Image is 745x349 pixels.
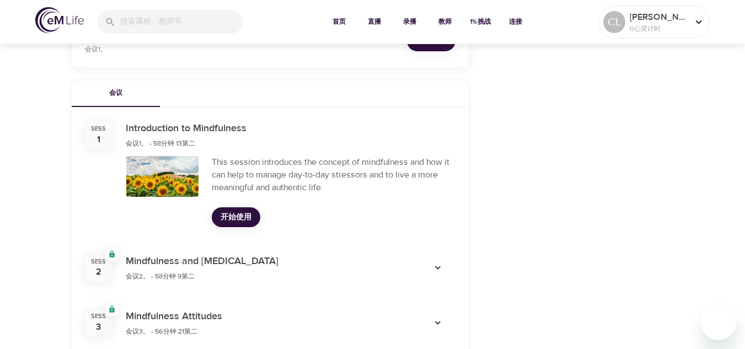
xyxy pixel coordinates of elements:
span: 会议3。 - 56分钟 21第二 [126,327,197,336]
span: 直播 [361,16,388,28]
span: 连接 [502,16,529,28]
div: 3 [96,321,101,334]
iframe: 開啟傳訊視窗按鈕 [701,305,736,340]
button: 开始使用 [212,207,260,228]
div: Sess [91,257,106,266]
div: 2 [96,266,101,278]
p: [PERSON_NAME] [630,10,688,24]
div: 1 [97,133,100,146]
span: 开始使用 [221,211,251,224]
span: 会议1。 - 58分钟 13第二 [126,139,195,148]
span: 教师 [432,16,458,28]
img: logo [35,7,84,33]
div: Sess [91,125,106,133]
span: 会议2。 - 58分钟 9第二 [126,272,195,281]
input: 搜索课程、教师等… [120,10,243,34]
h6: Introduction to Mindfulness [126,121,246,137]
span: 1%挑战 [467,16,494,28]
div: Sess [91,312,106,321]
div: This session introduces the concept of mindfulness and how it can help to manage day-to-day stres... [212,156,455,194]
p: 0心灵计时 [630,24,688,34]
h6: Mindfulness and [MEDICAL_DATA] [126,254,278,270]
h6: Mindfulness Attitudes [126,309,222,325]
p: 会议1。 [85,44,360,54]
span: 录播 [396,16,423,28]
div: CL [603,11,625,33]
span: 会议 [78,88,153,99]
span: 首页 [326,16,352,28]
